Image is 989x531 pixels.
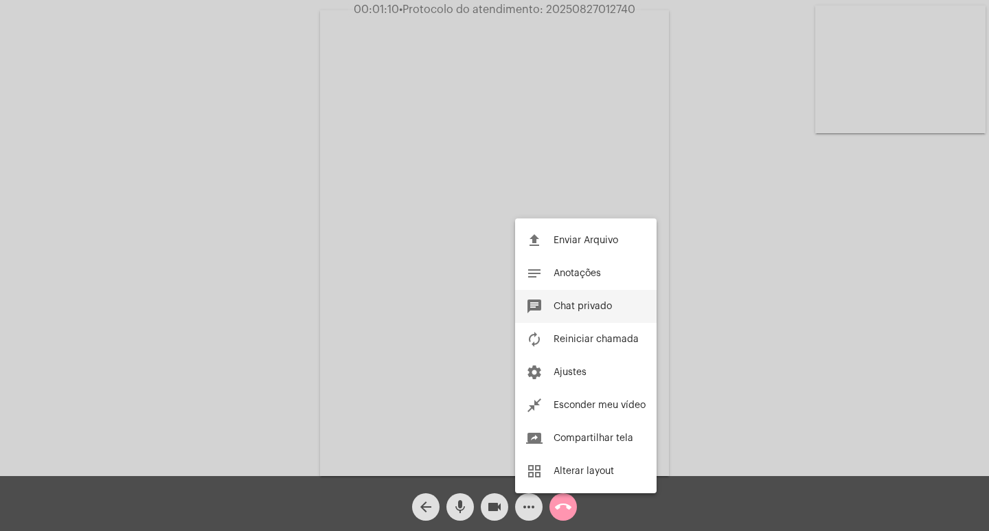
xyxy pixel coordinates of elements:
[526,364,543,381] mat-icon: settings
[526,331,543,348] mat-icon: autorenew
[554,466,614,476] span: Alterar layout
[526,463,543,479] mat-icon: grid_view
[526,430,543,447] mat-icon: screen_share
[554,400,646,410] span: Esconder meu vídeo
[554,302,612,311] span: Chat privado
[526,298,543,315] mat-icon: chat
[526,232,543,249] mat-icon: file_upload
[554,269,601,278] span: Anotações
[526,397,543,414] mat-icon: close_fullscreen
[554,236,618,245] span: Enviar Arquivo
[554,433,633,443] span: Compartilhar tela
[526,265,543,282] mat-icon: notes
[554,335,639,344] span: Reiniciar chamada
[554,368,587,377] span: Ajustes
